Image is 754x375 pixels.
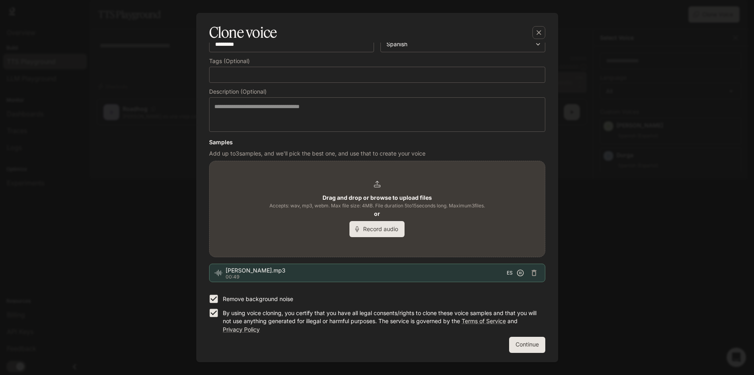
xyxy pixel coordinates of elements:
b: or [374,210,380,217]
p: By using voice cloning, you certify that you have all legal consents/rights to clone these voice ... [223,309,539,333]
h6: Samples [209,138,545,146]
span: Accepts: wav, mp3, webm. Max file size: 4MB. File duration 5 to 15 seconds long. Maximum 3 files. [269,202,485,210]
h5: Clone voice [209,23,277,43]
p: Add up to 3 samples, and we'll pick the best one, and use that to create your voice [209,150,545,158]
button: Record audio [349,221,405,237]
span: [PERSON_NAME].mp3 [226,266,507,275]
div: Spanish [381,40,545,48]
b: Drag and drop or browse to upload files [323,194,432,201]
p: Tags (Optional) [209,58,250,64]
a: Terms of Service [462,318,506,324]
button: Continue [509,337,545,353]
p: 00:49 [226,275,507,279]
div: Spanish [386,40,532,48]
p: Remove background noise [223,295,293,303]
a: Privacy Policy [223,326,260,333]
p: Description (Optional) [209,89,267,94]
span: ES [507,269,513,277]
